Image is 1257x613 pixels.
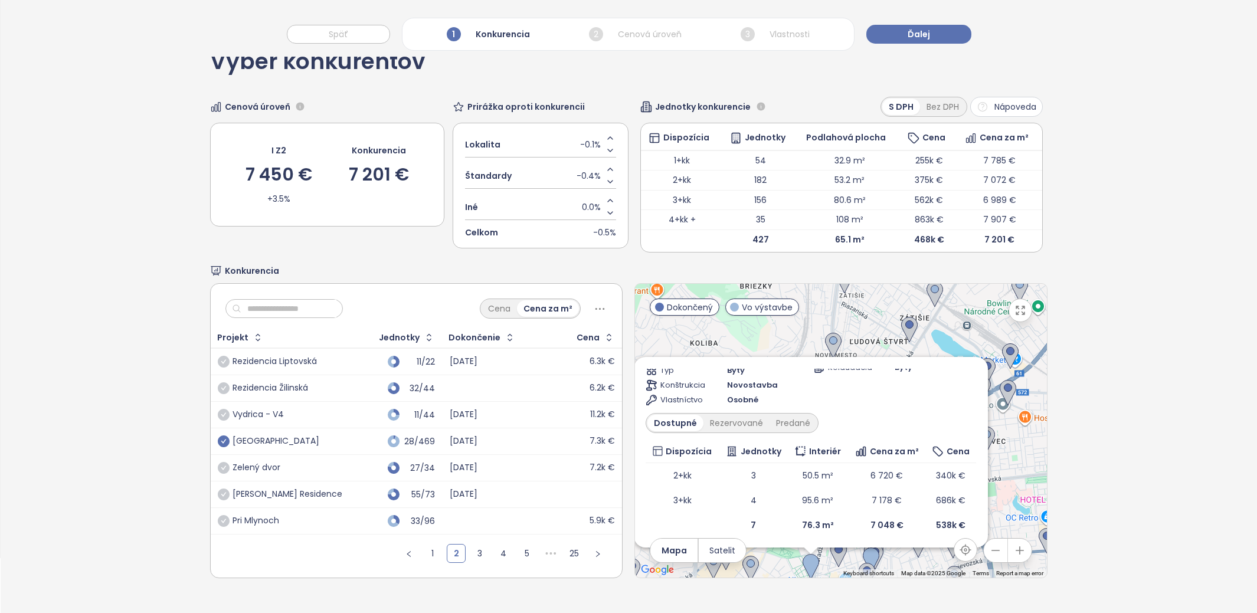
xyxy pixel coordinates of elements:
td: 53.2 m² [798,171,901,191]
div: Dokončenie [449,334,500,342]
div: Konkurencia [444,24,533,44]
div: Rezervované [703,415,770,431]
span: 340k € [937,470,966,481]
span: Ďalej [908,28,930,41]
button: Ďalej [866,25,971,44]
button: Satelit [699,539,746,562]
div: Bez DPH [920,99,965,115]
a: Terms (opens in new tab) [973,570,989,576]
td: 3 [719,463,788,488]
span: Jednotky [741,445,781,458]
span: Lokalita [465,138,500,151]
td: 80.6 m² [798,190,901,210]
img: Google [638,562,677,578]
b: 538k € [937,519,966,531]
span: Nápoveda [994,100,1036,113]
div: Cena [482,300,517,317]
td: 65.1 m² [798,230,901,249]
td: 7 785 € [957,150,1042,171]
td: 3+kk [646,488,719,513]
li: 5 [518,544,536,563]
div: 6.2k € [590,383,615,394]
div: Dostupné [647,415,703,431]
span: 2 [589,27,603,41]
span: Cenová úroveň [225,100,290,113]
li: Nasledujúca strana [588,544,607,563]
div: Výber konkurentov [210,51,425,85]
div: +3.5% [267,192,290,205]
button: Späť [287,25,390,44]
td: 7 072 € [957,171,1042,191]
li: 3 [470,544,489,563]
a: 4 [495,545,512,562]
span: check-circle [218,356,230,368]
span: Konštrukcia [660,379,701,391]
div: [DATE] [450,489,477,500]
a: 3 [471,545,489,562]
span: check-circle [218,515,230,527]
span: Vo výstavbe [742,301,793,314]
td: 255k € [901,150,957,171]
td: 3+kk [641,190,722,210]
td: 4 [719,488,788,513]
div: 11/44 [405,411,435,419]
td: 7 907 € [957,210,1042,230]
td: 427 [723,230,799,249]
li: 4 [494,544,513,563]
td: 375k € [901,171,957,191]
div: Cena za m² [965,132,1035,144]
div: I Z2 [271,144,286,157]
div: [DATE] [450,356,477,367]
div: Rezidencia Liptovská [233,356,317,367]
li: Predchádzajúca strana [400,544,418,563]
div: Cena [577,334,600,342]
span: 0.0% [582,201,601,214]
button: left [400,544,418,563]
div: Cena [908,132,950,144]
span: Mapa [662,544,687,557]
span: 3 [741,27,755,41]
span: 686k € [937,494,966,506]
span: ••• [541,544,560,563]
td: 2+kk [646,463,719,488]
span: Map data ©2025 Google [901,570,965,576]
div: 6.3k € [590,356,615,367]
td: 7 201 € [957,230,1042,249]
span: -0.5% [593,226,616,239]
div: 33/96 [405,517,435,525]
span: Byty [727,365,745,376]
a: 1 [424,545,441,562]
div: Jednotky [730,132,791,144]
div: 7.3k € [590,436,615,447]
span: -0.1% [580,138,601,151]
b: 7 [751,519,757,531]
a: Report a map error [996,570,1043,576]
div: 7.2k € [590,463,615,473]
td: 182 [723,171,799,191]
span: Späť [329,28,348,41]
div: 28/469 [405,438,435,445]
div: 27/34 [405,464,435,472]
span: Štandardy [465,169,512,182]
div: 32/44 [405,385,435,392]
div: Jednotky [379,334,420,342]
div: Cena za m² [517,300,579,317]
span: Osobné [727,394,758,406]
div: 7 450 € [245,166,312,183]
span: Typ [660,365,701,376]
span: 7 178 € [872,494,902,506]
div: [PERSON_NAME] Residence [233,489,342,500]
button: Nápoveda [970,97,1043,117]
button: Mapa [650,539,698,562]
div: Pri Mlynoch [233,516,279,526]
span: 6 720 € [870,470,903,481]
td: 156 [723,190,799,210]
div: Projekt [217,334,248,342]
button: right [588,544,607,563]
div: Vydrica - V4 [233,409,284,420]
span: check-circle [218,382,230,394]
div: Predané [770,415,817,431]
a: 25 [565,545,583,562]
